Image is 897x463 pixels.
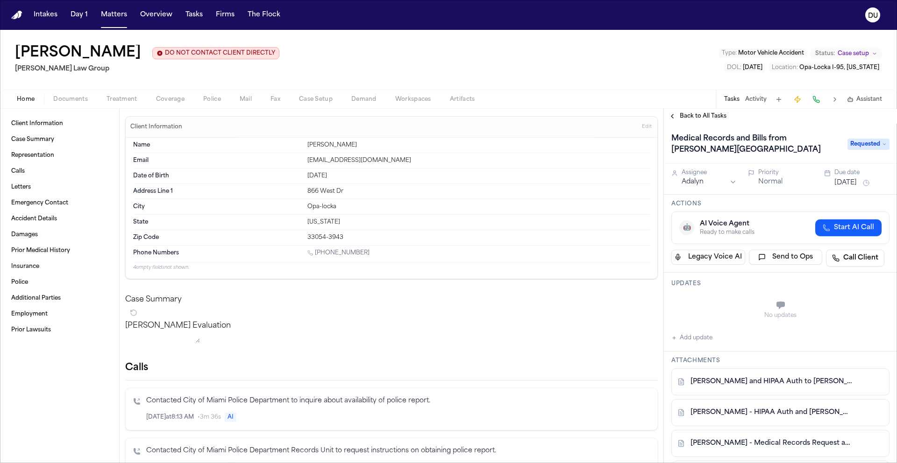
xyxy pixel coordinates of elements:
div: Ready to make calls [700,229,755,236]
button: Activity [745,96,767,103]
button: Add update [671,332,712,344]
span: Workspaces [395,96,431,103]
div: 866 West Dr [307,188,650,195]
span: Back to All Tasks [680,112,726,120]
a: Accident Details [7,211,112,226]
dt: Address Line 1 [133,188,302,195]
span: Case setup [838,50,869,57]
img: Finch Logo [11,11,22,20]
span: Police [203,96,221,103]
span: Type : [722,50,737,56]
span: Case Setup [299,96,333,103]
a: Emergency Contact [7,196,112,210]
p: 4 empty fields not shown. [133,264,650,271]
button: Edit client contact restriction [152,47,279,59]
button: The Flock [244,7,284,23]
h2: Calls [125,361,658,374]
h3: Actions [671,200,890,208]
span: Home [17,96,35,103]
a: Calls [7,164,112,179]
button: Overview [136,7,176,23]
span: Demand [351,96,377,103]
div: [DATE] [307,172,650,180]
dt: Name [133,141,302,149]
a: Call Client [826,250,884,267]
dt: Date of Birth [133,172,302,180]
h2: [PERSON_NAME] Law Group [15,63,279,75]
a: Prior Lawsuits [7,323,112,337]
button: Assistant [847,96,882,103]
span: Fax [271,96,280,103]
span: Edit [642,124,652,130]
a: [PERSON_NAME] - HIPAA Auth and [PERSON_NAME] Request to [PERSON_NAME][GEOGRAPHIC_DATA] - [DATE] a... [691,408,852,417]
span: Treatment [107,96,137,103]
a: Damages [7,227,112,242]
span: Motor Vehicle Accident [738,50,804,56]
a: [PERSON_NAME] - Medical Records Request and HIPAA Auth to [PERSON_NAME][GEOGRAPHIC_DATA] - [DATE] [691,439,852,448]
a: Client Information [7,116,112,131]
span: Artifacts [450,96,475,103]
button: Change status from Case setup [811,48,882,59]
span: 🤖 [683,223,691,232]
a: Additional Parties [7,291,112,306]
span: Documents [53,96,88,103]
p: Contacted City of Miami Police Department to inquire about availability of police report. [146,396,650,407]
a: Employment [7,307,112,322]
button: Edit Location: Opa-Locka I-95, Florida [769,63,882,72]
dt: State [133,218,302,226]
div: Opa-locka [307,203,650,210]
div: Assignee [682,169,737,176]
span: [DATE] [743,65,762,70]
span: Mail [240,96,252,103]
a: Call 1 (305) 975-0284 [307,249,370,257]
span: Coverage [156,96,185,103]
span: [DATE] at 8:13 AM [146,414,194,421]
dt: Zip Code [133,234,302,241]
div: [EMAIL_ADDRESS][DOMAIN_NAME] [307,157,650,164]
div: AI Voice Agent [700,219,755,229]
span: DOL : [727,65,741,70]
span: Phone Numbers [133,249,179,257]
span: DO NOT CONTACT CLIENT DIRECTLY [165,49,275,57]
span: Location : [772,65,798,70]
h1: [PERSON_NAME] [15,45,141,62]
span: Assistant [856,96,882,103]
div: Due date [834,169,890,176]
dt: Email [133,157,302,164]
h1: Medical Records and Bills from [PERSON_NAME][GEOGRAPHIC_DATA] [668,131,842,157]
button: Snooze task [861,177,872,189]
button: Intakes [30,7,61,23]
button: Legacy Voice AI [671,250,745,265]
a: [PERSON_NAME] and HIPAA Auth to [PERSON_NAME] Memorial - [DATE] [691,377,852,386]
a: Case Summary [7,132,112,147]
h3: Client Information [128,123,184,131]
a: Police [7,275,112,290]
span: • 3m 36s [198,414,221,421]
div: 33054-3943 [307,234,650,241]
button: Back to All Tasks [664,112,731,120]
button: Firms [212,7,238,23]
button: Tasks [182,7,206,23]
a: Letters [7,180,112,195]
div: Priority [758,169,813,176]
button: Edit DOL: 2025-08-09 [724,63,765,72]
button: [DATE] [834,178,857,188]
span: Start AI Call [834,223,874,232]
span: Requested [847,139,890,150]
button: Edit Type: Motor Vehicle Accident [719,49,807,58]
button: Matters [97,7,131,23]
button: Make a Call [810,93,823,106]
div: No updates [671,312,890,319]
button: Add Task [772,93,785,106]
button: Edit [639,119,655,134]
p: Contacted City of Miami Police Department Records Unit to request instructions on obtaining polic... [146,446,650,456]
a: Prior Medical History [7,243,112,258]
button: Start AI Call [815,219,882,236]
span: AI [225,413,236,422]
